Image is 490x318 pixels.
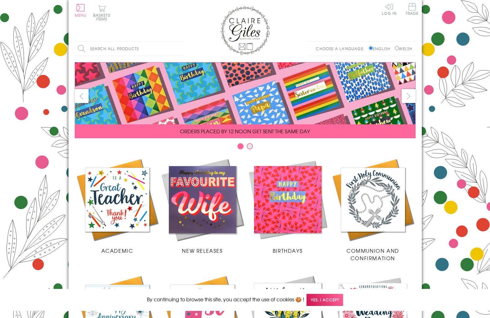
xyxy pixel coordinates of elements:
button: Basket0 items [93,5,110,21]
label: Welsh [395,46,413,51]
a: Trade [406,3,419,16]
div: Carousel Pagination [75,143,416,153]
span: Menu [75,12,87,18]
input: Search [177,42,183,56]
input: Search all products [75,42,183,56]
span: Birthdays [273,247,302,254]
button: prev [75,89,89,103]
button: Carousel Page 2 [247,143,253,149]
input: English [369,46,373,50]
a: New Releases [160,157,245,254]
a: Academic [75,157,160,254]
span: Academic [101,247,133,254]
input: Welsh [395,46,399,50]
span: Trade [406,3,419,15]
span: Communion and Confirmation [347,247,399,262]
span: Yes, I accept [307,294,343,306]
span: ORDERS PLACED BY 12 NOON GET SENT THE SAME DAY [180,127,310,135]
a: Birthdays [245,157,330,254]
label: English [369,46,393,51]
button: Menu [75,4,87,17]
span: New Releases [182,247,223,254]
span: 0 items [96,12,110,22]
button: next [402,89,416,103]
a: Log In [382,3,397,15]
a: Communion and Confirmation [330,157,416,262]
button: Carousel Page 1 (Current Slide) [237,143,244,149]
p: Choose a language: [316,46,368,51]
img: Claire Giles Greetings Cards [220,6,270,55]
